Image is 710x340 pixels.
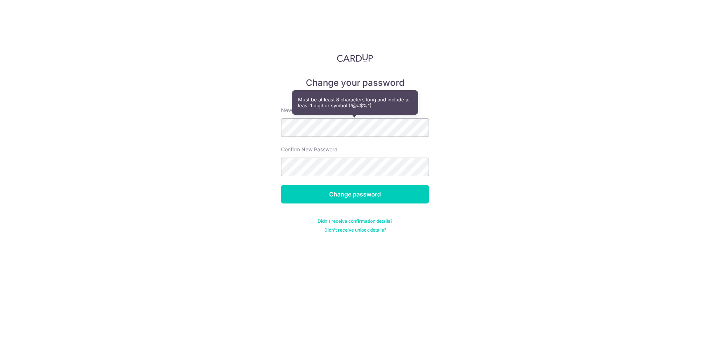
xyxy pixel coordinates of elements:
[337,53,373,62] img: CardUp Logo
[281,146,338,153] label: Confirm New Password
[281,77,429,89] h5: Change your password
[281,185,429,203] input: Change password
[324,227,386,233] a: Didn't receive unlock details?
[318,218,392,224] a: Didn't receive confirmation details?
[281,107,317,114] label: New password
[292,91,418,114] div: Must be at least 8 characters long and include at least 1 digit or symbol (!@#$%^)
